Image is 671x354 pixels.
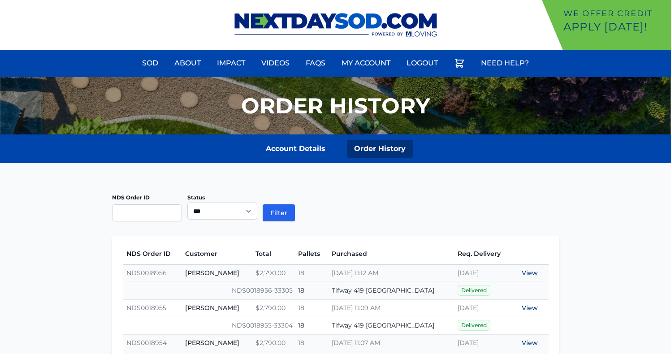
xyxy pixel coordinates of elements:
button: Filter [263,204,295,221]
td: 18 [294,300,328,316]
td: [DATE] 11:07 AM [328,335,454,351]
td: 18 [294,281,328,300]
span: Delivered [458,285,490,296]
td: [DATE] [454,265,511,281]
td: 18 [294,335,328,351]
td: [DATE] 11:09 AM [328,300,454,316]
label: NDS Order ID [112,194,150,201]
th: NDS Order ID [123,243,182,265]
td: [DATE] 11:12 AM [328,265,454,281]
td: NDS0018955-33304 [123,316,295,335]
th: Purchased [328,243,454,265]
a: Sod [137,52,164,74]
a: About [169,52,206,74]
td: 18 [294,316,328,335]
a: Videos [256,52,295,74]
td: Tifway 419 [GEOGRAPHIC_DATA] [328,316,454,335]
label: Status [187,194,205,201]
span: Delivered [458,320,490,331]
td: $2,790.00 [252,300,294,316]
a: View [522,339,538,347]
a: NDS0018956 [126,269,167,277]
a: Impact [212,52,251,74]
td: 18 [294,265,328,281]
a: View [522,304,538,312]
th: Req. Delivery [454,243,511,265]
td: Tifway 419 [GEOGRAPHIC_DATA] [328,281,454,300]
th: Customer [182,243,252,265]
a: NDS0018954 [126,339,167,347]
p: We offer Credit [563,7,667,20]
a: My Account [336,52,396,74]
td: [PERSON_NAME] [182,335,252,351]
p: Apply [DATE]! [563,20,667,34]
td: $2,790.00 [252,335,294,351]
a: NDS0018955 [126,304,166,312]
td: [DATE] [454,300,511,316]
td: [PERSON_NAME] [182,300,252,316]
td: $2,790.00 [252,265,294,281]
a: FAQs [300,52,331,74]
a: Order History [347,140,413,158]
h1: Order History [241,95,430,117]
td: [DATE] [454,335,511,351]
td: NDS0018956-33305 [123,281,295,300]
a: View [522,269,538,277]
td: [PERSON_NAME] [182,265,252,281]
a: Logout [401,52,443,74]
th: Pallets [294,243,328,265]
th: Total [252,243,294,265]
a: Account Details [259,140,333,158]
a: Need Help? [476,52,534,74]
